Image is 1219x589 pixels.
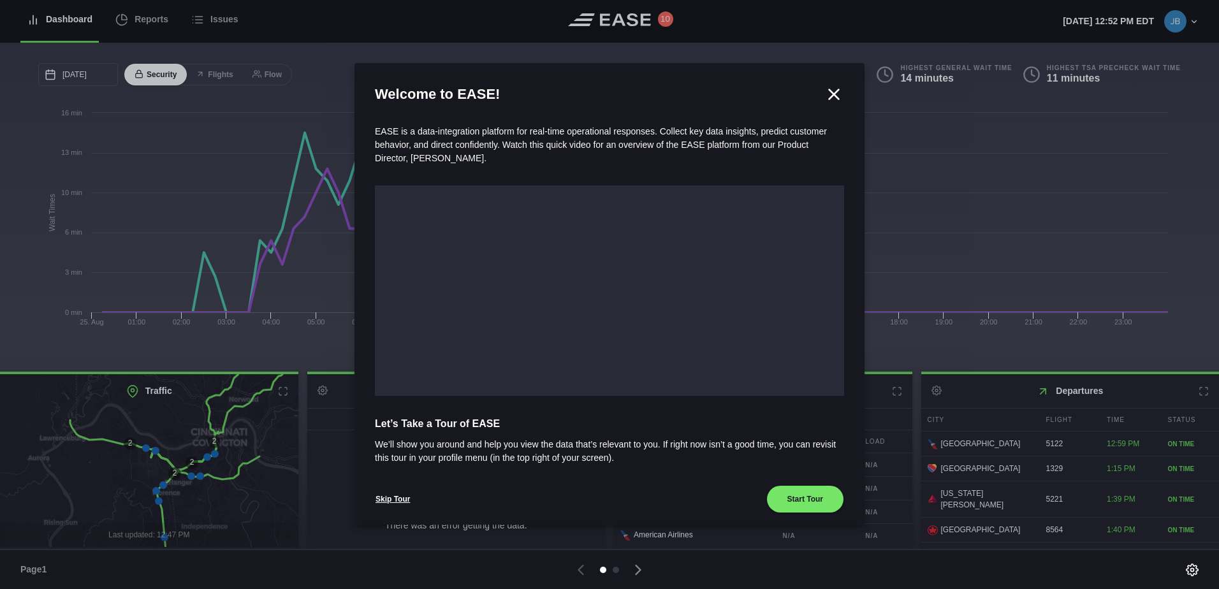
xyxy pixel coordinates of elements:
[766,485,844,513] button: Start Tour
[20,563,52,576] span: Page 1
[375,438,844,465] span: We’ll show you around and help you view the data that’s relevant to you. If right now isn’t a goo...
[375,126,827,163] span: EASE is a data-integration platform for real-time operational responses. Collect key data insight...
[375,185,844,396] iframe: onboarding
[375,416,844,432] span: Let’s Take a Tour of EASE
[375,84,824,105] h2: Welcome to EASE!
[375,485,411,513] button: Skip Tour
